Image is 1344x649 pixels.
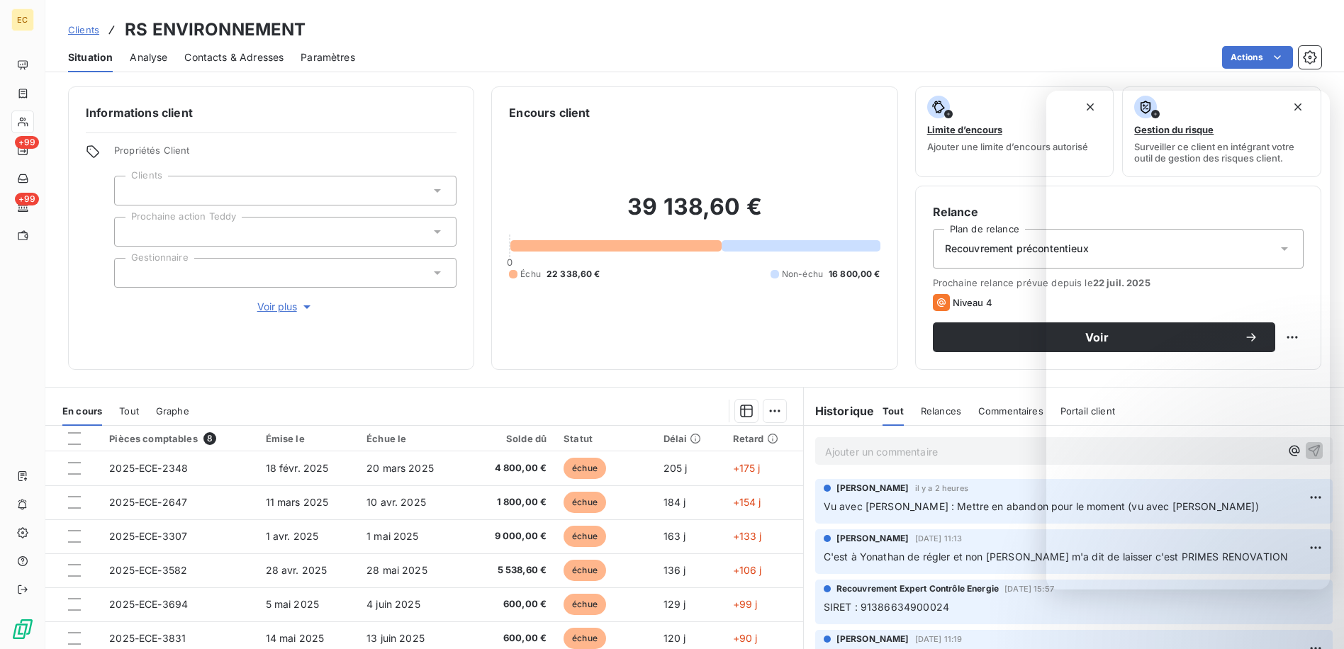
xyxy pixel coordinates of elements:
[915,635,963,643] span: [DATE] 11:19
[915,534,963,543] span: [DATE] 11:13
[1046,91,1330,589] iframe: Intercom live chat
[11,618,34,640] img: Logo LeanPay
[804,402,875,419] h6: Historique
[109,598,188,610] span: 2025-ECE-3694
[366,530,419,542] span: 1 mai 2025
[257,300,314,314] span: Voir plus
[836,633,909,645] span: [PERSON_NAME]
[266,564,327,576] span: 28 avr. 2025
[836,582,999,595] span: Recouvrement Expert Contrôle Energie
[836,532,909,545] span: [PERSON_NAME]
[564,458,606,479] span: échue
[509,193,880,235] h2: 39 138,60 €
[114,145,457,164] span: Propriétés Client
[68,23,99,37] a: Clients
[564,560,606,581] span: échue
[68,24,99,35] span: Clients
[266,530,319,542] span: 1 avr. 2025
[126,225,138,238] input: Ajouter une valeur
[733,462,761,474] span: +175 j
[366,598,420,610] span: 4 juin 2025
[950,332,1244,343] span: Voir
[1122,86,1321,177] button: Gestion du risqueSurveiller ce client en intégrant votre outil de gestion des risques client.
[62,405,102,417] span: En cours
[509,104,590,121] h6: Encours client
[824,551,1289,563] span: C'est à Yonathan de régler et non [PERSON_NAME] m'a dit de laisser c'est PRIMES RENOVATION
[824,500,1259,512] span: Vu avec [PERSON_NAME] : Mettre en abandon pour le moment (vu avec [PERSON_NAME])
[921,405,961,417] span: Relances
[1222,46,1293,69] button: Actions
[829,268,880,281] span: 16 800,00 €
[473,563,547,577] span: 5 538,60 €
[266,598,320,610] span: 5 mai 2025
[978,405,1043,417] span: Commentaires
[366,564,427,576] span: 28 mai 2025
[109,564,187,576] span: 2025-ECE-3582
[663,598,686,610] span: 129 j
[15,193,39,205] span: +99
[564,492,606,513] span: échue
[733,433,795,444] div: Retard
[933,203,1304,220] h6: Relance
[933,277,1304,288] span: Prochaine relance prévue depuis le
[473,597,547,611] span: 600,00 €
[266,462,329,474] span: 18 févr. 2025
[109,496,187,508] span: 2025-ECE-2647
[130,50,167,64] span: Analyse
[473,631,547,645] span: 600,00 €
[883,405,904,417] span: Tout
[68,50,113,64] span: Situation
[266,433,349,444] div: Émise le
[824,601,949,613] span: SIRET : 91386634900024
[782,268,823,281] span: Non-échu
[109,530,187,542] span: 2025-ECE-3307
[126,184,138,197] input: Ajouter une valeur
[473,495,547,509] span: 1 800,00 €
[915,86,1114,177] button: Limite d’encoursAjouter une limite d’encours autorisé
[109,432,248,445] div: Pièces comptables
[366,496,426,508] span: 10 avr. 2025
[473,433,547,444] div: Solde dû
[125,17,306,43] h3: RS ENVIRONNEMENT
[836,482,909,495] span: [PERSON_NAME]
[564,433,646,444] div: Statut
[953,297,992,308] span: Niveau 4
[564,594,606,615] span: échue
[733,564,762,576] span: +106 j
[366,433,456,444] div: Échue le
[927,141,1088,152] span: Ajouter une limite d’encours autorisé
[564,628,606,649] span: échue
[663,530,686,542] span: 163 j
[301,50,355,64] span: Paramètres
[473,529,547,543] span: 9 000,00 €
[15,136,39,149] span: +99
[733,530,762,542] span: +133 j
[520,268,541,281] span: Échu
[507,256,513,268] span: 0
[733,632,758,644] span: +90 j
[203,432,216,445] span: 8
[366,462,434,474] span: 20 mars 2025
[184,50,284,64] span: Contacts & Adresses
[933,322,1275,352] button: Voir
[945,242,1089,256] span: Recouvrement précontentieux
[915,484,968,492] span: il y a 2 heures
[733,598,758,610] span: +99 j
[11,9,34,31] div: EC
[126,266,138,279] input: Ajouter une valeur
[109,462,188,474] span: 2025-ECE-2348
[663,496,686,508] span: 184 j
[927,124,1002,135] span: Limite d’encours
[1296,601,1330,635] iframe: Intercom live chat
[86,104,457,121] h6: Informations client
[156,405,189,417] span: Graphe
[663,632,686,644] span: 120 j
[1004,585,1054,593] span: [DATE] 15:57
[663,564,686,576] span: 136 j
[119,405,139,417] span: Tout
[663,433,716,444] div: Délai
[564,526,606,547] span: échue
[663,462,688,474] span: 205 j
[109,632,186,644] span: 2025-ECE-3831
[473,461,547,475] span: 4 800,00 €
